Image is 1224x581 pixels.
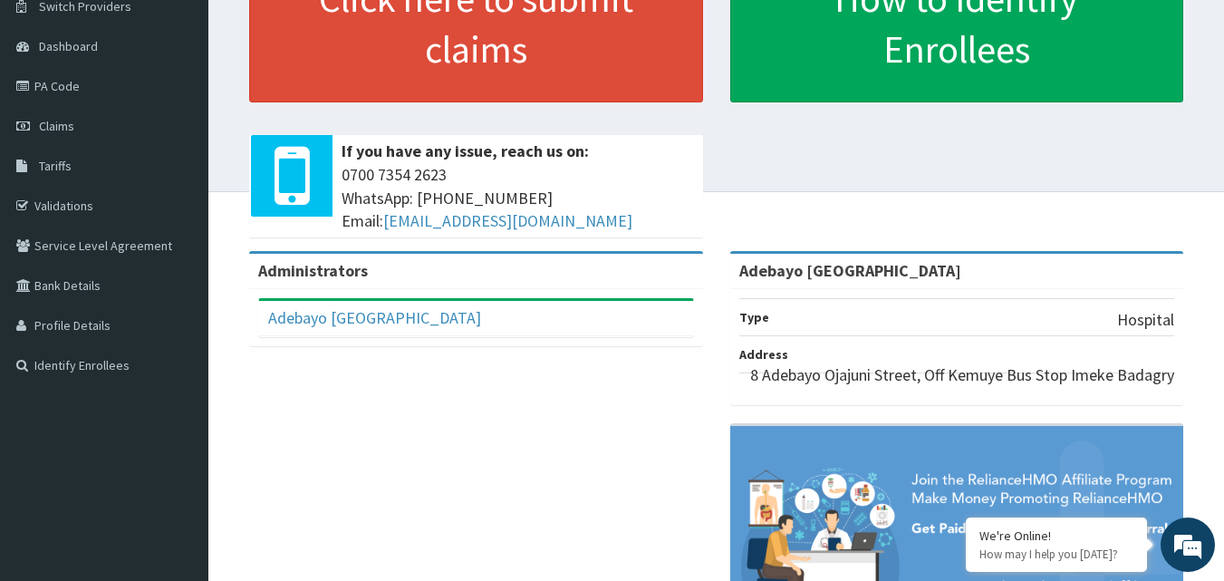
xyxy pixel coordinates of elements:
span: Tariffs [39,158,72,174]
b: Administrators [258,260,368,281]
a: Adebayo [GEOGRAPHIC_DATA] [268,307,481,328]
p: How may I help you today? [979,547,1133,562]
img: d_794563401_company_1708531726252_794563401 [34,91,73,136]
a: [EMAIL_ADDRESS][DOMAIN_NAME] [383,210,632,231]
div: Chat with us now [94,102,304,125]
p: 8 Adebayo Ojajuni Street, Off Kemuye Bus Stop Imeke Badagry [750,363,1174,387]
span: 0700 7354 2623 WhatsApp: [PHONE_NUMBER] Email: [342,163,694,233]
span: Dashboard [39,38,98,54]
b: Address [739,346,788,363]
p: Hospital [1117,308,1174,332]
strong: Adebayo [GEOGRAPHIC_DATA] [739,260,961,281]
b: If you have any issue, reach us on: [342,140,589,161]
span: Claims [39,118,74,134]
textarea: Type your message and hit 'Enter' [9,388,345,451]
span: We're online! [105,175,250,358]
b: Type [739,309,769,325]
div: We're Online! [979,528,1133,544]
div: Minimize live chat window [297,9,341,53]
